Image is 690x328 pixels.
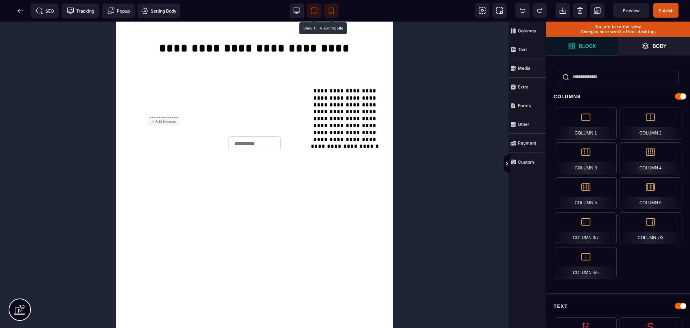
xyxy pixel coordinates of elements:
[324,4,339,18] span: View mobile
[509,96,546,115] span: Forms
[518,103,531,108] strong: Forms
[555,177,617,209] div: Column 5
[518,140,536,146] strong: Payment
[509,59,546,78] span: Media
[141,7,176,14] span: Setting Body
[556,3,570,18] span: Open Import Webpage
[62,4,99,18] span: Tracking code
[546,37,618,55] span: Open Blocks
[518,28,536,33] strong: Columns
[620,212,681,244] div: Column 7/3
[107,7,130,14] span: Popup
[620,108,681,140] div: Column 2
[623,8,640,13] span: Preview
[102,4,135,18] span: Create Alert Modal
[290,4,304,18] span: View desktop
[533,3,547,18] span: Redo
[620,142,681,174] div: Column 4
[555,212,617,244] div: Column 3/7
[555,142,617,174] div: Column 3
[492,3,507,18] span: Screenshot
[67,7,94,14] span: Tracking
[579,43,596,49] strong: Block
[509,134,546,152] span: Payment
[550,24,686,29] p: You are in tablet view.
[546,300,690,313] div: Text
[518,84,529,90] strong: Extra
[138,4,180,18] span: Favicon
[546,90,690,103] div: Columns
[590,3,604,18] span: Save
[31,4,59,18] span: Seo meta data
[613,3,649,18] span: Preview
[620,177,681,209] div: Column 6
[555,247,617,279] div: Column 4/5
[509,78,546,96] span: Extra
[509,22,546,40] span: Columns
[518,65,530,71] strong: Media
[618,37,690,55] span: Open Layers
[573,3,587,18] span: Clear
[509,152,546,171] span: Custom Block
[518,47,527,52] strong: Text
[653,3,678,18] span: Save
[659,8,673,13] span: Publish
[546,153,553,175] span: Toggle Views
[555,108,617,140] div: Column 1
[515,3,530,18] span: Undo
[653,43,667,49] strong: Body
[518,122,529,127] strong: Other
[509,115,546,134] span: Other
[550,29,686,34] p: Changes here won't affect desktop.
[13,4,28,18] span: Back
[518,159,534,165] strong: Custom
[475,3,489,18] span: View components
[307,4,321,18] span: View tablet
[36,7,54,14] span: SEO
[509,40,546,59] span: Text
